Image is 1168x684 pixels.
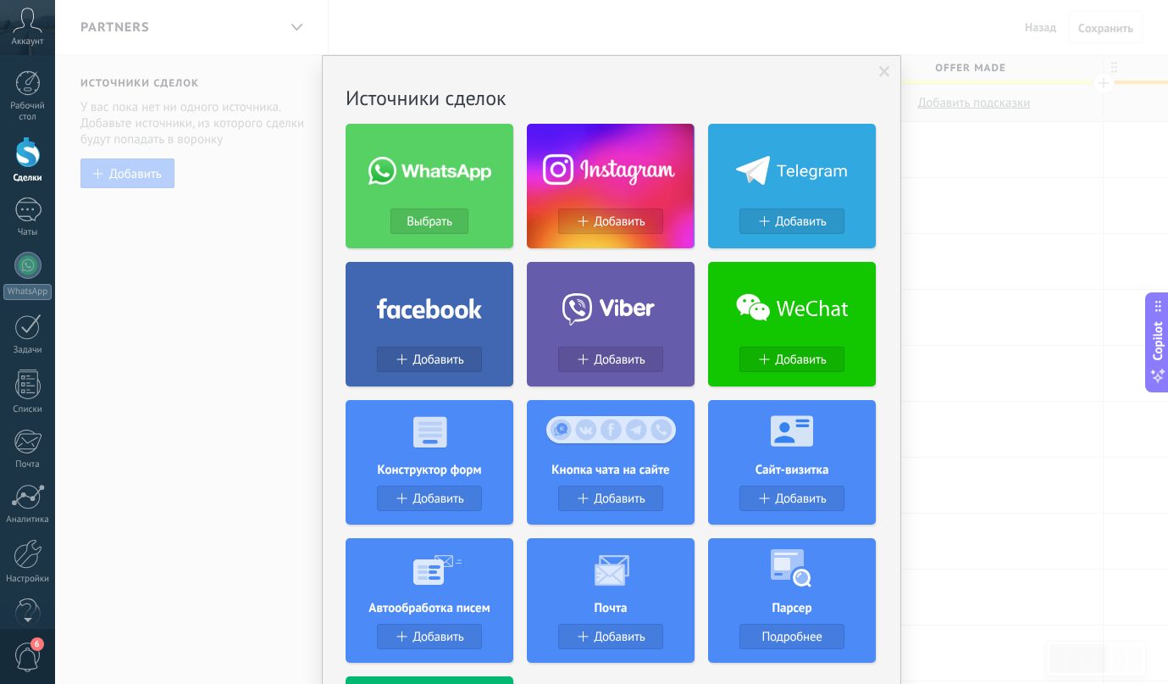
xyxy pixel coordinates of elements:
h4: Сайт-визитка [708,462,876,478]
div: Задачи [3,345,53,356]
span: Подробнее [761,630,822,644]
h4: Кнопка чата на сайте [527,462,695,478]
button: Добавить [377,624,482,649]
button: Добавить [558,209,663,234]
span: Добавить [595,630,645,644]
div: Чаты [3,227,53,238]
span: 6 [30,637,44,651]
span: Добавить [776,353,827,367]
button: Добавить [377,347,482,372]
span: Добавить [595,353,645,367]
h4: Автообработка писем [346,600,513,616]
span: Добавить [776,492,827,506]
div: WhatsApp [3,284,52,300]
div: Сделки [3,173,53,184]
button: Выбрать [390,209,468,234]
h4: Почта [527,600,695,616]
div: Аналитика [3,514,53,526]
h2: Источники сделок [346,85,877,111]
span: Добавить [595,492,645,506]
span: Добавить [413,492,464,506]
div: Настройки [3,574,53,585]
button: Добавить [377,486,482,511]
button: Добавить [558,486,663,511]
button: Добавить [739,209,844,234]
span: Добавить [413,353,464,367]
button: Добавить [739,347,844,372]
span: Добавить [776,214,827,229]
h4: Конструктор форм [346,462,513,478]
h4: Парсер [708,600,876,616]
span: Добавить [413,630,464,644]
span: Выбрать [407,214,451,229]
span: Добавить [595,214,645,229]
div: Рабочий стол [3,101,53,123]
span: Copilot [1149,321,1166,360]
button: Добавить [558,624,663,649]
span: Аккаунт [12,36,44,47]
button: Подробнее [739,624,844,649]
div: Почта [3,459,53,470]
button: Добавить [739,486,844,511]
div: Списки [3,404,53,415]
button: Добавить [558,347,663,372]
